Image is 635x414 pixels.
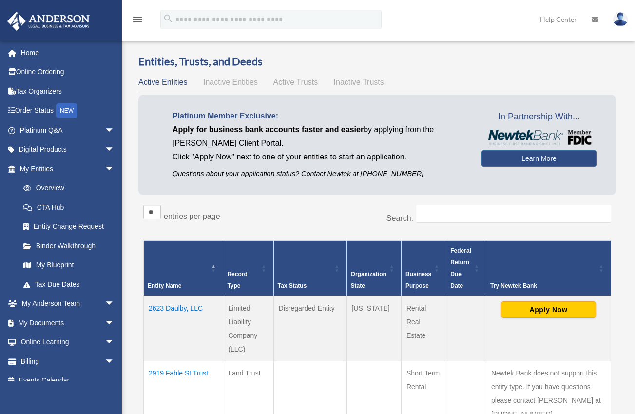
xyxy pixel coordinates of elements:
[7,371,129,391] a: Events Calendar
[144,241,223,296] th: Entity Name: Activate to invert sorting
[481,150,597,167] a: Learn More
[14,217,124,237] a: Entity Change Request
[351,271,386,289] span: Organization State
[450,247,471,289] span: Federal Return Due Date
[446,241,486,296] th: Federal Return Due Date: Activate to sort
[7,43,129,62] a: Home
[481,109,597,125] span: In Partnership With...
[273,241,346,296] th: Tax Status: Activate to sort
[138,54,616,69] h3: Entities, Trusts, and Deeds
[4,12,93,31] img: Anderson Advisors Platinum Portal
[148,282,181,289] span: Entity Name
[173,168,467,180] p: Questions about your application status? Contact Newtek at [PHONE_NUMBER]
[105,120,124,140] span: arrow_drop_down
[173,123,467,150] p: by applying from the [PERSON_NAME] Client Portal.
[501,301,596,318] button: Apply Now
[163,13,173,24] i: search
[14,275,124,294] a: Tax Due Dates
[105,333,124,353] span: arrow_drop_down
[14,197,124,217] a: CTA Hub
[7,81,129,101] a: Tax Organizers
[486,130,592,145] img: NewtekBankLogoSM.png
[7,101,129,121] a: Order StatusNEW
[7,120,129,140] a: Platinum Q&Aarrow_drop_down
[173,150,467,164] p: Click "Apply Now" next to one of your entities to start an application.
[132,17,143,25] a: menu
[7,333,129,352] a: Online Learningarrow_drop_down
[105,294,124,314] span: arrow_drop_down
[227,271,247,289] span: Record Type
[173,109,467,123] p: Platinum Member Exclusive:
[7,313,129,333] a: My Documentsarrow_drop_down
[486,241,611,296] th: Try Newtek Bank : Activate to sort
[7,140,129,159] a: Digital Productsarrow_drop_down
[273,296,346,361] td: Disregarded Entity
[346,241,401,296] th: Organization State: Activate to sort
[7,62,129,82] a: Online Ordering
[346,296,401,361] td: [US_STATE]
[613,12,628,26] img: User Pic
[203,78,258,86] span: Inactive Entities
[278,282,307,289] span: Tax Status
[273,78,318,86] span: Active Trusts
[401,296,446,361] td: Rental Real Estate
[144,296,223,361] td: 2623 Daulby, LLC
[105,352,124,372] span: arrow_drop_down
[56,103,77,118] div: NEW
[334,78,384,86] span: Inactive Trusts
[223,296,273,361] td: Limited Liability Company (LLC)
[223,241,273,296] th: Record Type: Activate to sort
[386,214,413,222] label: Search:
[14,256,124,275] a: My Blueprint
[164,212,220,220] label: entries per page
[173,125,364,134] span: Apply for business bank accounts faster and easier
[132,14,143,25] i: menu
[405,271,431,289] span: Business Purpose
[105,313,124,333] span: arrow_drop_down
[105,159,124,179] span: arrow_drop_down
[401,241,446,296] th: Business Purpose: Activate to sort
[7,294,129,314] a: My Anderson Teamarrow_drop_down
[14,236,124,256] a: Binder Walkthrough
[490,280,596,292] div: Try Newtek Bank
[105,140,124,160] span: arrow_drop_down
[7,352,129,371] a: Billingarrow_drop_down
[138,78,187,86] span: Active Entities
[14,178,119,198] a: Overview
[7,159,124,178] a: My Entitiesarrow_drop_down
